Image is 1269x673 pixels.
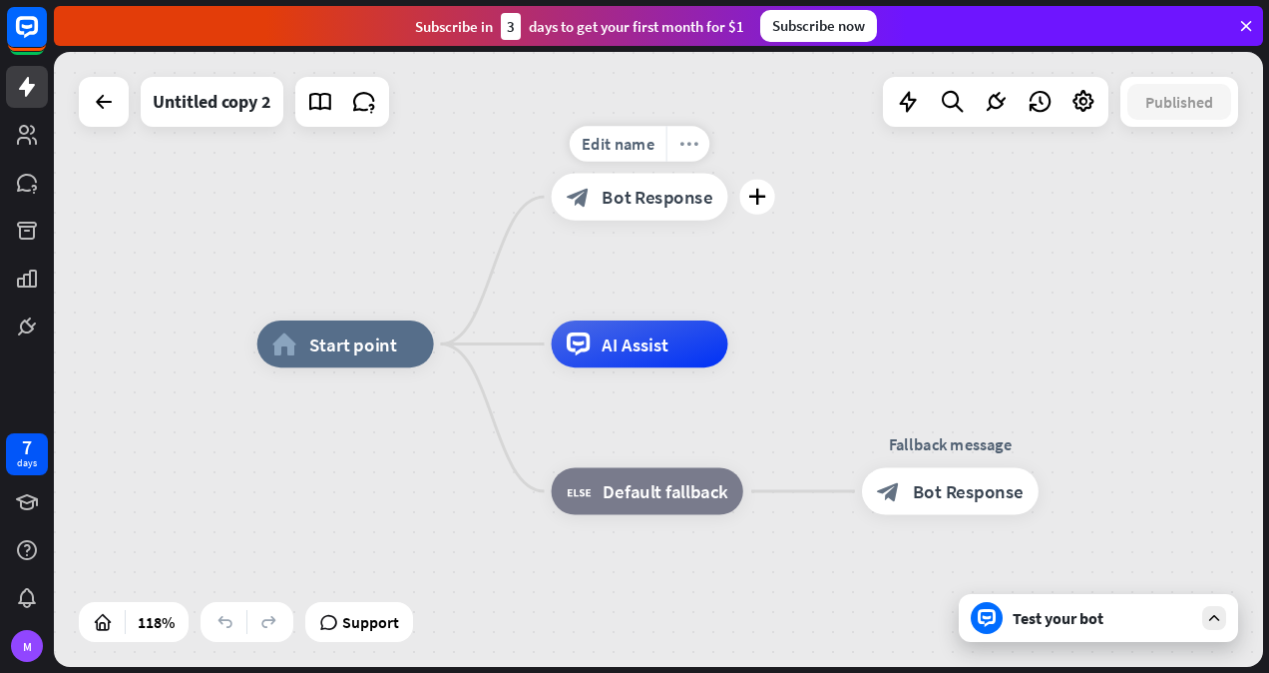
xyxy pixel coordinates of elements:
i: block_bot_response [567,185,591,209]
span: Bot Response [602,185,712,209]
span: Bot Response [913,479,1024,503]
span: Default fallback [603,479,727,503]
i: home_2 [272,333,297,356]
i: block_bot_response [877,479,901,503]
div: days [17,456,37,470]
div: M [11,630,43,662]
div: 118% [132,606,181,638]
i: plus [748,189,766,206]
a: 7 days [6,433,48,475]
i: more_horiz [679,135,698,153]
div: 3 [501,13,521,40]
div: Fallback message [844,432,1056,456]
span: Start point [309,333,397,356]
span: AI Assist [602,333,668,356]
span: Edit name [582,133,654,154]
i: block_fallback [567,479,592,503]
div: 7 [22,438,32,456]
div: Untitled copy 2 [153,77,271,127]
span: Support [342,606,399,638]
div: Subscribe now [760,10,877,42]
div: Test your bot [1013,608,1192,628]
button: Published [1127,84,1231,120]
div: Subscribe in days to get your first month for $1 [415,13,744,40]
